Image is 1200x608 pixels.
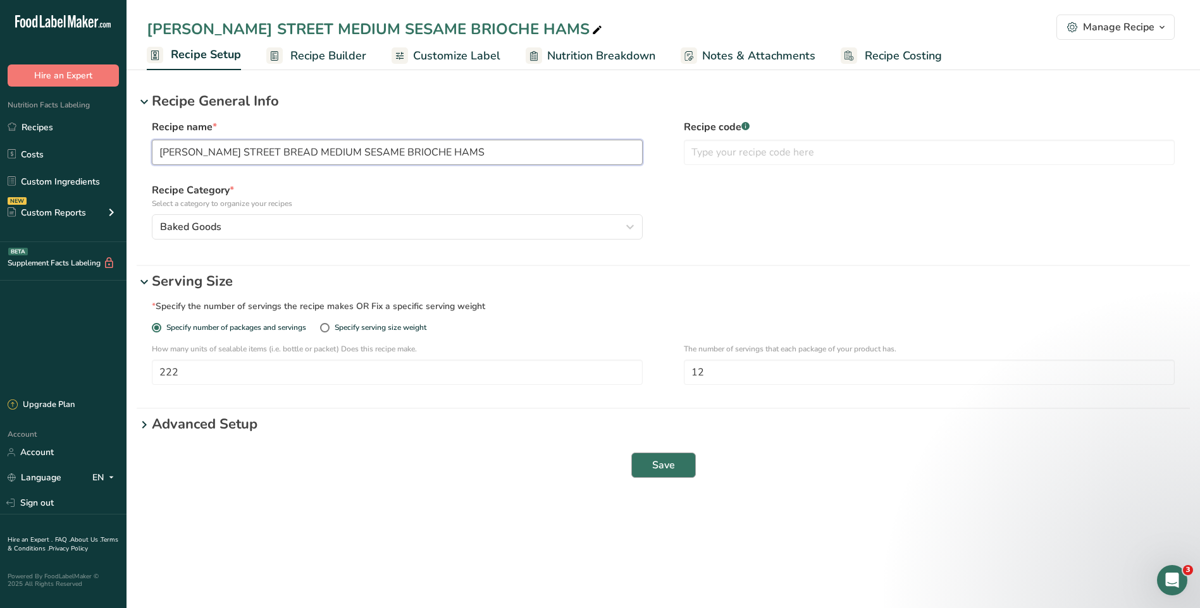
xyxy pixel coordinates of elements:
div: Specify the number of servings the recipe makes OR Fix a specific serving weight [152,300,643,313]
span: Recipe Costing [865,47,942,64]
a: About Us . [70,535,101,544]
button: Baked Goods [152,214,643,240]
a: Recipe Builder [266,42,366,70]
div: Serving Size [137,271,1190,292]
label: Recipe Category [152,183,643,209]
a: Recipe Costing [841,42,942,70]
input: Type your recipe name here [152,140,643,165]
p: The number of servings that each package of your product has. [684,343,1175,355]
p: Serving Size [152,271,1190,292]
label: Recipe name [152,119,643,135]
span: Baked Goods [160,219,221,234]
iframe: Intercom live chat [1157,565,1187,595]
input: Type your recipe code here [684,140,1175,165]
a: Recipe Setup [147,40,241,71]
span: Save [652,458,675,473]
span: Nutrition Breakdown [547,47,655,64]
div: Manage Recipe [1083,20,1154,35]
a: Terms & Conditions . [8,535,118,553]
div: BETA [8,248,28,255]
a: Hire an Expert . [8,535,53,544]
button: Hire an Expert [8,64,119,87]
div: Custom Reports [8,206,86,219]
p: How many units of sealable items (i.e. bottle or packet) Does this recipe make. [152,343,643,355]
label: Recipe code [684,119,1175,135]
span: Customize Label [413,47,500,64]
div: Upgrade Plan [8,399,75,411]
button: Save [631,453,696,478]
a: Nutrition Breakdown [526,42,655,70]
span: Recipe Setup [171,46,241,63]
p: Advanced Setup [152,414,1190,435]
p: Select a category to organize your recipes [152,198,643,209]
div: Advanced Setup [137,414,1190,435]
a: FAQ . [55,535,70,544]
span: 3 [1183,565,1193,575]
p: Recipe General Info [152,91,1190,112]
div: NEW [8,197,27,205]
a: Language [8,466,61,489]
div: [PERSON_NAME] STREET MEDIUM SESAME BRIOCHE HAMS [147,18,605,40]
span: Recipe Builder [290,47,366,64]
a: Notes & Attachments [681,42,815,70]
span: Specify number of packages and servings [161,323,306,332]
div: Specify serving size weight [335,323,426,332]
div: Recipe General Info [137,91,1190,112]
a: Customize Label [392,42,500,70]
div: Powered By FoodLabelMaker © 2025 All Rights Reserved [8,573,119,588]
button: Manage Recipe [1056,15,1175,40]
a: Privacy Policy [49,544,88,553]
div: EN [92,470,119,485]
span: Notes & Attachments [702,47,815,64]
